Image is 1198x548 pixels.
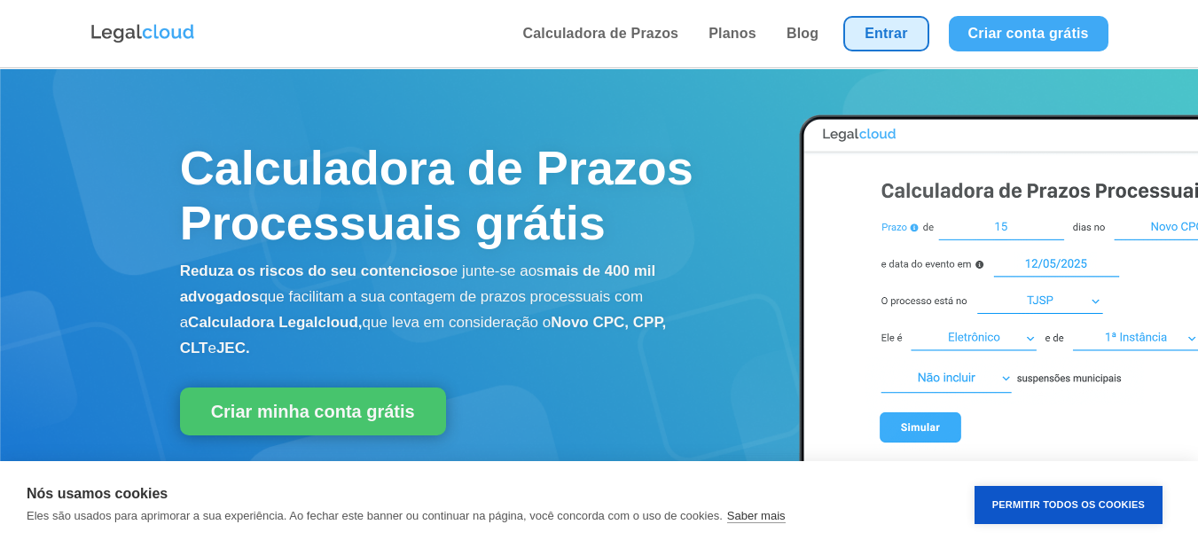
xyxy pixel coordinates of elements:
b: Calculadora Legalcloud, [188,314,363,331]
span: Calculadora de Prazos Processuais grátis [180,141,693,249]
strong: Nós usamos cookies [27,486,168,501]
a: Saber mais [727,509,786,523]
p: e junte-se aos que facilitam a sua contagem de prazos processuais com a que leva em consideração o e [180,259,719,361]
b: JEC. [216,340,250,356]
b: Novo CPC, CPP, CLT [180,314,667,356]
a: Criar minha conta grátis [180,388,446,435]
button: Permitir Todos os Cookies [975,486,1163,524]
a: Criar conta grátis [949,16,1108,51]
img: Logo da Legalcloud [90,22,196,45]
a: Entrar [843,16,928,51]
b: mais de 400 mil advogados [180,262,656,305]
b: Reduza os riscos do seu contencioso [180,262,450,279]
p: Eles são usados para aprimorar a sua experiência. Ao fechar este banner ou continuar na página, v... [27,509,723,522]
